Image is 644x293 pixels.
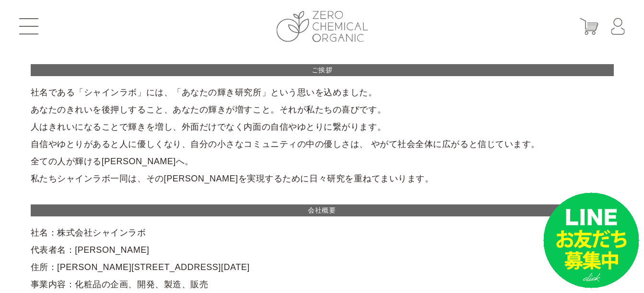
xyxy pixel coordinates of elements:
h2: 会社概要 [31,204,614,216]
img: カート [580,18,598,35]
img: small_line.png [543,192,639,288]
h2: ご挨拶 [31,64,614,76]
img: マイページ [611,18,625,35]
img: ZERO CHEMICAL ORGANIC [276,11,368,42]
